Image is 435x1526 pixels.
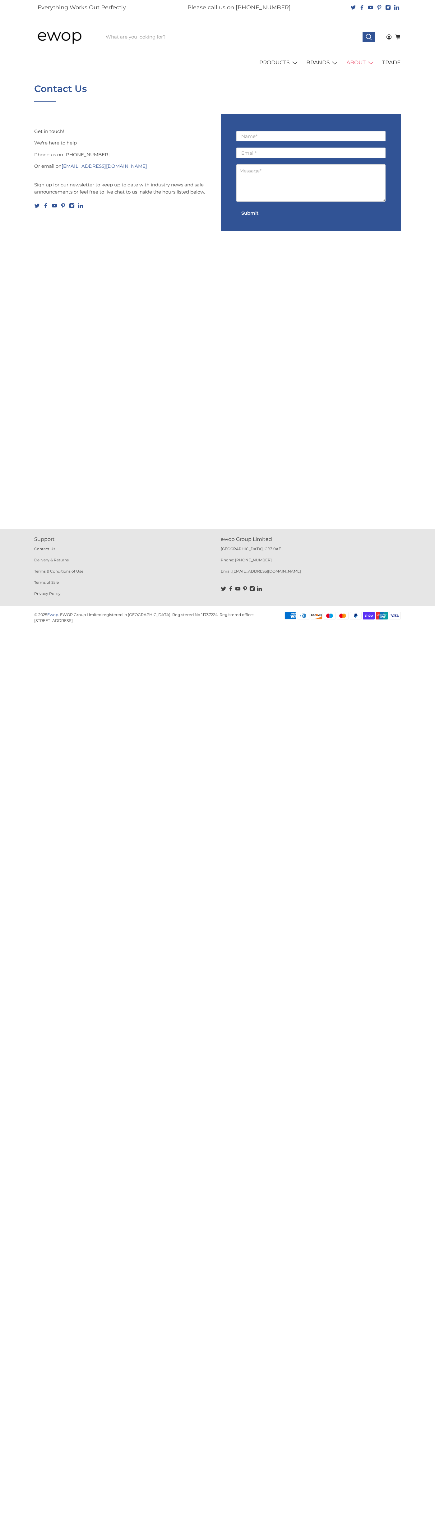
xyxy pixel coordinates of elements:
[34,569,83,573] a: Terms & Conditions of Use
[103,32,363,42] input: What are you looking for?
[34,612,254,623] p: EWOP Group Limited registered in [GEOGRAPHIC_DATA]. Registered No 11737224. Registered office: [S...
[221,536,401,543] p: ewop Group Limited
[303,54,343,71] a: BRANDS
[62,163,147,169] a: [EMAIL_ADDRESS][DOMAIN_NAME]
[221,557,401,569] p: Phone: [PHONE_NUMBER]
[31,54,404,71] nav: main navigation
[34,84,87,94] h1: Contact Us
[34,163,215,170] p: Or email on
[34,114,215,135] p: Get in touch!
[34,591,61,596] a: Privacy Policy
[34,139,215,147] p: We're here to help
[187,3,291,12] p: Please call us on [PHONE_NUMBER]
[232,569,301,573] a: [EMAIL_ADDRESS][DOMAIN_NAME]
[236,148,386,158] input: Email*
[221,569,401,580] p: Email:
[379,54,404,71] a: TRADE
[343,54,379,71] a: ABOUT
[34,536,215,543] p: Support
[34,558,69,562] a: Delivery & Returns
[221,546,401,557] p: [GEOGRAPHIC_DATA], CB3 0AE
[34,580,59,585] a: Terms of Sale
[34,175,215,196] p: Sign up for our newsletter to keep up to date with industry news and sale announcements or feel f...
[236,208,263,218] button: Submit
[236,131,386,142] input: Name*
[256,54,303,71] a: PRODUCTS
[34,546,55,551] a: Contact Us
[34,612,59,617] p: © 2025 .
[47,612,58,617] a: Ewop
[34,151,215,158] p: Phone us on [PHONE_NUMBER]
[38,3,126,12] p: Everything Works Out Perfectly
